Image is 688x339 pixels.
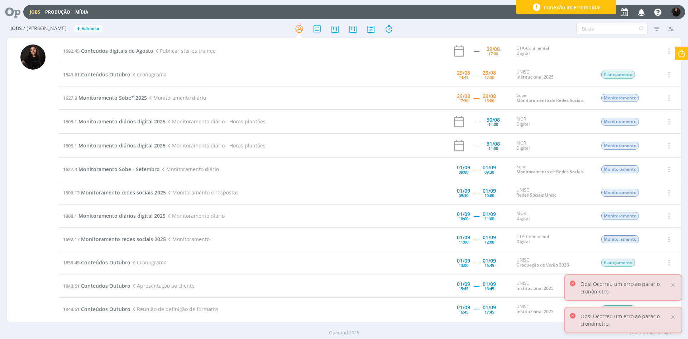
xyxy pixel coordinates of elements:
[457,212,470,217] div: 01/09
[81,189,166,196] span: Monitoramento redes sociais 2025
[601,71,635,79] span: Planejamento
[459,217,468,221] div: 10:00
[166,236,210,243] span: Monitoramento
[516,93,590,103] div: Sobe
[474,259,479,266] span: -----
[487,141,500,146] div: 31/08
[516,215,530,221] a: Digital
[166,118,266,125] span: Monitoramento diário - Horas plantões
[63,95,77,101] span: 1627.3
[488,146,498,150] div: 14:00
[601,118,639,126] span: Monitoramento
[74,25,102,33] button: +Adicionar
[516,234,590,245] div: CTA-Continental
[82,27,100,31] span: Adicionar
[516,145,530,151] a: Digital
[63,166,77,173] span: 1627.4
[63,259,130,266] a: 1858.45Conteúdos Outubro
[459,75,468,79] div: 14:45
[77,25,80,33] span: +
[601,94,639,102] span: Monitoramento
[63,212,166,219] a: 1808.1Monitoramento diários digital 2025
[81,47,153,54] span: Conteúdos digitais de Agosto
[483,165,496,170] div: 01/09
[63,236,80,243] span: 1692.17
[601,212,639,220] span: Monitoramento
[474,48,479,53] div: -----
[63,71,130,78] a: 1843.61Conteúdos Outubro
[487,47,500,52] div: 29/08
[63,166,160,173] a: 1627.4Monitoramento Sobe - Setembro
[81,71,130,78] span: Conteúdos Outubro
[483,258,496,263] div: 01/09
[63,236,166,243] a: 1692.17Monitoramento redes sociais 2025
[488,52,498,56] div: 17:00
[516,117,590,127] div: MOR
[474,236,479,243] span: -----
[483,94,496,99] div: 29/08
[63,306,80,312] span: 1843.61
[147,94,206,101] span: Monitoramento diário
[516,50,530,56] a: Digital
[580,312,669,328] p: Ops! Ocorreu um erro ao parar o cronômetro.
[28,9,42,15] button: Jobs
[459,310,468,314] div: 16:45
[516,309,554,315] a: Institucional 2025
[457,188,470,193] div: 01/09
[601,259,635,267] span: Planejamento
[474,119,479,124] div: -----
[78,142,166,149] span: Monitoramento diários digital 2025
[516,304,590,315] div: UNISC
[474,189,479,196] span: -----
[20,44,46,70] img: S
[78,94,147,101] span: Monitoramento Sobe* 2025
[671,6,681,18] button: S
[63,94,147,101] a: 1627.3Monitoramento Sobe* 2025
[516,141,590,151] div: MOR
[30,9,40,15] a: Jobs
[516,46,590,56] div: CTA-Continental
[10,25,22,32] span: Jobs
[672,8,680,17] img: S
[63,47,153,54] a: 1692.45Conteúdos digitais de Agosto
[459,193,468,197] div: 09:30
[457,258,470,263] div: 01/09
[484,287,494,291] div: 16:45
[484,310,494,314] div: 17:45
[457,235,470,240] div: 01/09
[63,48,80,54] span: 1692.45
[516,211,590,221] div: MOR
[457,70,470,75] div: 29/08
[580,280,669,295] p: Ops! Ocorreu um erro ao parar o cronômetro.
[483,212,496,217] div: 01/09
[73,9,90,15] button: Mídia
[459,287,468,291] div: 15:45
[483,305,496,310] div: 01/09
[166,212,225,219] span: Monitoramento diário
[474,143,479,148] div: -----
[63,189,80,196] span: 1506.13
[474,212,479,219] span: -----
[130,71,167,78] span: Cronograma
[459,99,468,103] div: 17:30
[63,213,77,219] span: 1808.1
[516,169,584,175] a: Monitoramento de Redes Sociais
[81,236,166,243] span: Monitoramento redes sociais 2025
[484,170,494,174] div: 09:30
[516,192,556,198] a: Redes Sociais Unisc
[516,121,530,127] a: Digital
[516,188,590,198] div: UNISC
[166,189,239,196] span: Monitoramento e respostas
[484,75,494,79] div: 17:30
[516,285,554,291] a: Institucional 2025
[63,259,80,266] span: 1858.45
[516,70,590,80] div: UNISC
[166,142,266,149] span: Monitoramento diário - Horas plantões
[63,282,130,289] a: 1843.61Conteúdos Outubro
[457,165,470,170] div: 01/09
[63,142,77,149] span: 1808.1
[516,239,530,245] a: Digital
[63,306,130,312] a: 1843.61Conteúdos Outubro
[23,25,67,32] span: / [PERSON_NAME]
[459,170,468,174] div: 09:00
